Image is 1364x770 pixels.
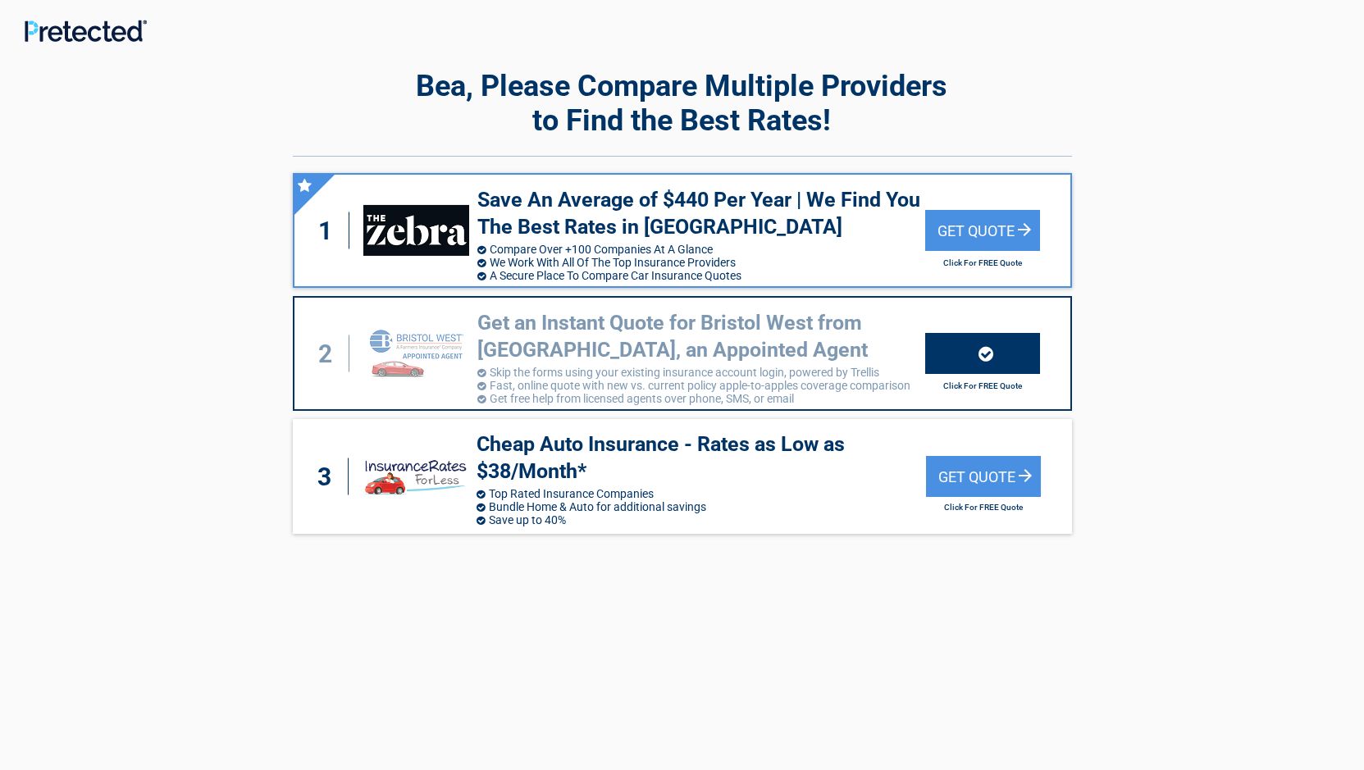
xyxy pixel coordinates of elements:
[926,456,1041,497] div: Get Quote
[926,503,1041,512] h2: Click For FREE Quote
[25,20,147,42] img: Main Logo
[477,269,925,282] li: A Secure Place To Compare Car Insurance Quotes
[477,500,926,513] li: Bundle Home & Auto for additional savings
[363,205,468,256] img: thezebra's logo
[477,310,925,363] h3: Get an Instant Quote for Bristol West from [GEOGRAPHIC_DATA], an Appointed Agent
[363,451,468,502] img: insuranceratesforless's logo
[309,458,349,495] div: 3
[477,487,926,500] li: Top Rated Insurance Companies
[477,256,925,269] li: We Work With All Of The Top Insurance Providers
[477,187,925,240] h3: Save An Average of $440 Per Year | We Find You The Best Rates in [GEOGRAPHIC_DATA]
[311,335,350,372] div: 2
[925,381,1040,390] h2: Click For FREE Quote
[477,392,925,405] li: Get free help from licensed agents over phone, SMS, or email
[477,513,926,526] li: Save up to 40%
[925,258,1040,267] h2: Click For FREE Quote
[925,210,1040,251] div: Get Quote
[311,212,350,249] div: 1
[293,69,1072,138] h2: Bea, Please Compare Multiple Providers to Find the Best Rates!
[477,379,925,392] li: Fast, online quote with new vs. current policy apple-to-apples coverage comparison
[477,366,925,379] li: Skip the forms using your existing insurance account login, powered by Trellis
[477,431,926,485] h3: Cheap Auto Insurance - Rates as Low as $38/Month*
[477,243,925,256] li: Compare Over +100 Companies At A Glance
[367,326,466,381] img: savvy's logo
